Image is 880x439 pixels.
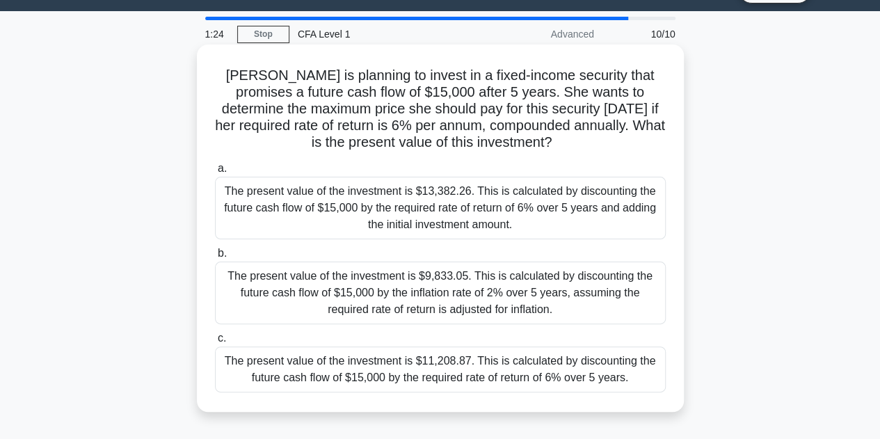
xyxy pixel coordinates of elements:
span: c. [218,332,226,344]
div: The present value of the investment is $13,382.26. This is calculated by discounting the future c... [215,177,666,239]
h5: [PERSON_NAME] is planning to invest in a fixed-income security that promises a future cash flow o... [214,67,667,152]
span: a. [218,162,227,174]
div: 10/10 [602,20,684,48]
div: Advanced [481,20,602,48]
div: CFA Level 1 [289,20,481,48]
div: The present value of the investment is $11,208.87. This is calculated by discounting the future c... [215,346,666,392]
div: 1:24 [197,20,237,48]
span: b. [218,247,227,259]
a: Stop [237,26,289,43]
div: The present value of the investment is $9,833.05. This is calculated by discounting the future ca... [215,262,666,324]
